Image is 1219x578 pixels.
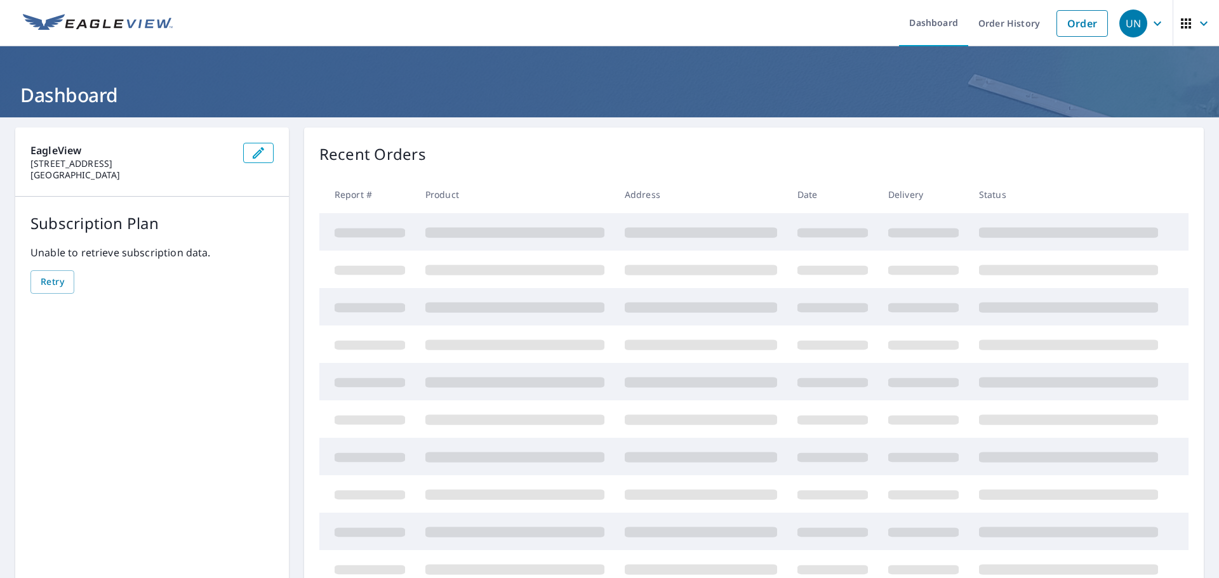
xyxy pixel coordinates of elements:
th: Delivery [878,176,969,213]
h1: Dashboard [15,82,1204,108]
p: [GEOGRAPHIC_DATA] [30,169,233,181]
th: Address [615,176,787,213]
a: Order [1056,10,1108,37]
button: Retry [30,270,74,294]
th: Product [415,176,615,213]
span: Retry [41,274,64,290]
th: Status [969,176,1168,213]
img: EV Logo [23,14,173,33]
p: EagleView [30,143,233,158]
p: Recent Orders [319,143,426,166]
p: Subscription Plan [30,212,274,235]
p: [STREET_ADDRESS] [30,158,233,169]
p: Unable to retrieve subscription data. [30,245,274,260]
div: UN [1119,10,1147,37]
th: Report # [319,176,415,213]
th: Date [787,176,878,213]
